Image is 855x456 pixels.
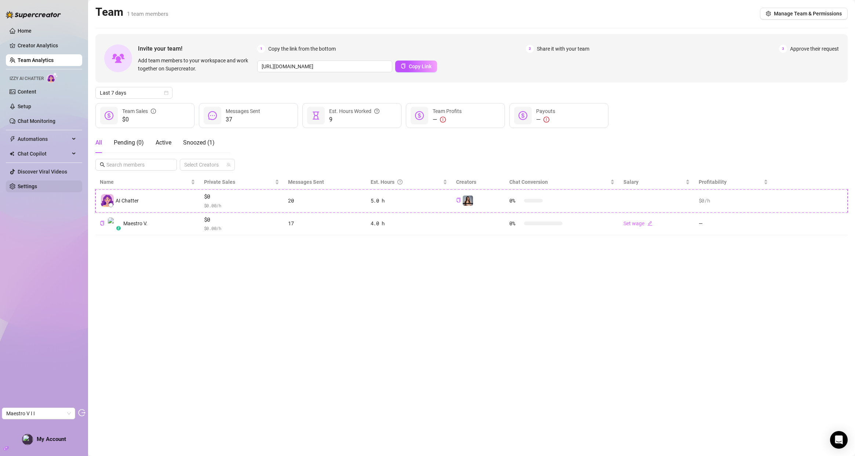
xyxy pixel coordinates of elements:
[10,136,15,142] span: thunderbolt
[6,11,61,18] img: logo-BBDzfeDw.svg
[204,202,280,209] span: $ 0.00 /h
[371,197,447,205] div: 5.0 h
[95,175,200,189] th: Name
[116,197,139,205] span: AI Chatter
[397,178,403,186] span: question-circle
[774,11,842,17] span: Manage Team & Permissions
[268,45,336,53] span: Copy the link from the bottom
[452,175,505,189] th: Creators
[536,108,555,114] span: Payouts
[18,133,70,145] span: Automations
[536,115,555,124] div: —
[156,139,171,146] span: Active
[18,148,70,160] span: Chat Copilot
[100,221,105,226] button: Copy Teammate ID
[790,45,839,53] span: Approve their request
[151,107,156,115] span: info-circle
[395,61,437,72] button: Copy Link
[257,45,265,53] span: 1
[4,446,9,451] span: build
[766,11,771,16] span: setting
[760,8,848,19] button: Manage Team & Permissions
[18,103,31,109] a: Setup
[204,192,280,201] span: $0
[509,197,521,205] span: 0 %
[122,107,156,115] div: Team Sales
[106,161,167,169] input: Search members
[456,198,461,203] span: copy
[100,162,105,167] span: search
[288,179,324,185] span: Messages Sent
[699,197,768,205] div: $0 /h
[18,183,37,189] a: Settings
[329,107,379,115] div: Est. Hours Worked
[371,219,447,227] div: 4.0 h
[226,108,260,114] span: Messages Sent
[226,163,231,167] span: team
[122,115,156,124] span: $0
[288,219,361,227] div: 17
[526,45,534,53] span: 2
[101,194,114,207] img: izzy-ai-chatter-avatar-DDCN_rTZ.svg
[123,219,148,227] span: Maestro V.
[18,169,67,175] a: Discover Viral Videos
[433,115,462,124] div: —
[226,115,260,124] span: 37
[779,45,787,53] span: 3
[127,11,168,17] span: 1 team members
[108,218,120,230] img: Maestro V I I
[10,151,14,156] img: Chat Copilot
[95,5,168,19] h2: Team
[78,409,85,416] span: logout
[371,178,441,186] div: Est. Hours
[204,215,280,224] span: $0
[694,212,772,236] td: —
[18,28,32,34] a: Home
[208,111,217,120] span: message
[116,226,121,230] div: z
[623,220,652,226] a: Set wageedit
[10,75,44,82] span: Izzy AI Chatter
[95,138,102,147] div: All
[288,197,361,205] div: 20
[830,431,848,449] div: Open Intercom Messenger
[18,57,54,63] a: Team Analytics
[537,45,589,53] span: Share it with your team
[105,111,113,120] span: dollar-circle
[374,107,379,115] span: question-circle
[433,108,462,114] span: Team Profits
[22,434,33,445] img: profilePics%2FUEgW6mkkb1aV1J5Auc2IkqTIUw33.png
[415,111,424,120] span: dollar-circle
[138,44,257,53] span: Invite your team!
[312,111,320,120] span: hourglass
[100,221,105,226] span: copy
[409,63,432,69] span: Copy Link
[401,63,406,69] span: copy
[164,91,168,95] span: calendar
[18,40,76,51] a: Creator Analytics
[519,111,527,120] span: dollar-circle
[18,89,36,95] a: Content
[183,139,215,146] span: Snoozed ( 1 )
[329,115,379,124] span: 9
[204,225,280,232] span: $ 0.00 /h
[18,118,55,124] a: Chat Monitoring
[37,436,66,442] span: My Account
[509,179,548,185] span: Chat Conversion
[6,408,71,419] span: Maestro V I I
[204,179,235,185] span: Private Sales
[699,179,727,185] span: Profitability
[100,87,168,98] span: Last 7 days
[100,178,189,186] span: Name
[114,138,144,147] div: Pending ( 0 )
[509,219,521,227] span: 0 %
[440,117,446,123] span: exclamation-circle
[463,196,473,206] img: Brandii
[138,56,254,73] span: Add team members to your workspace and work together on Supercreator.
[623,179,638,185] span: Salary
[543,117,549,123] span: exclamation-circle
[456,198,461,203] button: Copy Creator ID
[47,72,58,83] img: AI Chatter
[647,221,652,226] span: edit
